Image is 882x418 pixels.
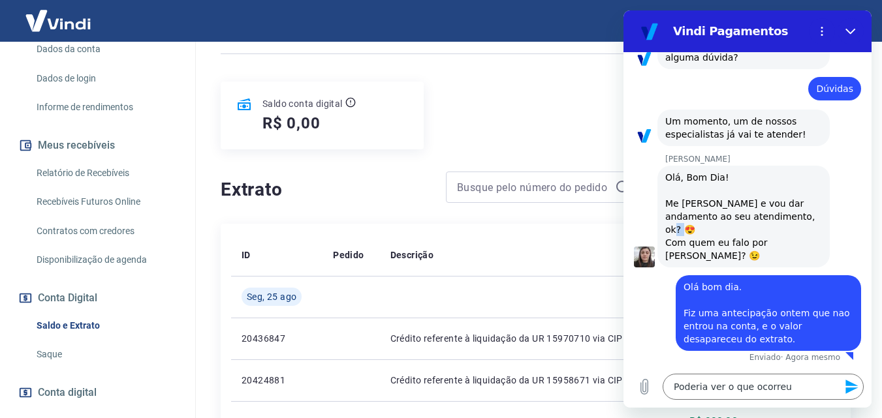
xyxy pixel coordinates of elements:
[262,97,343,110] p: Saldo conta digital
[262,113,321,134] h5: R$ 0,00
[242,332,312,345] p: 20436847
[333,248,364,261] p: Pedido
[38,383,97,402] span: Conta digital
[819,9,866,33] button: Sair
[31,188,180,215] a: Recebíveis Futuros Online
[390,374,648,387] p: Crédito referente à liquidação da UR 15958671 via CIP
[16,378,180,407] a: Conta digital
[247,290,296,303] span: Seg, 25 ago
[242,248,251,261] p: ID
[457,177,610,197] input: Busque pelo número do pedido
[221,177,430,203] h4: Extrato
[242,374,312,387] p: 20424881
[31,312,180,339] a: Saldo e Extrato
[31,341,180,368] a: Saque
[16,1,101,40] img: Vindi
[390,248,434,261] p: Descrição
[31,246,180,273] a: Disponibilização de agenda
[31,160,180,187] a: Relatório de Recebíveis
[31,65,180,92] a: Dados de login
[623,10,872,408] iframe: Janela de mensagens
[16,284,180,312] button: Conta Digital
[31,94,180,121] a: Informe de rendimentos
[390,332,648,345] p: Crédito referente à liquidação da UR 15970710 via CIP
[16,131,180,160] button: Meus recebíveis
[31,218,180,245] a: Contratos com credores
[31,36,180,63] a: Dados da conta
